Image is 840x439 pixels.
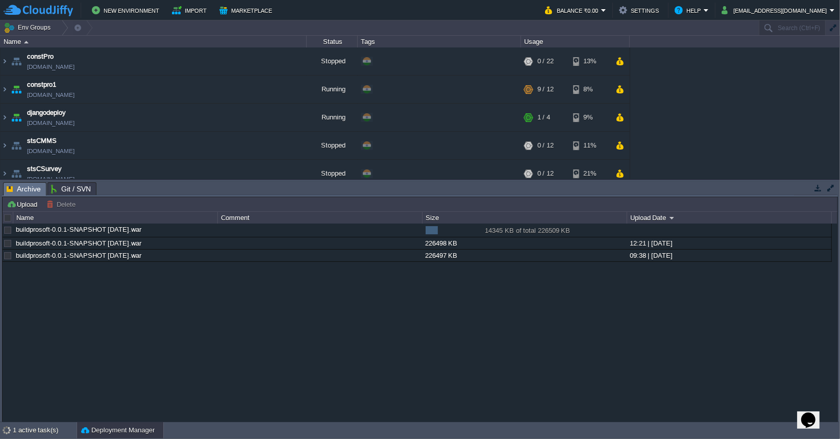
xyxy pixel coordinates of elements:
[46,200,79,209] button: Delete
[423,237,626,249] div: 226498 KB
[522,36,629,47] div: Usage
[4,4,73,17] img: CloudJiffy
[14,212,217,224] div: Name
[81,425,155,435] button: Deployment Manager
[27,174,75,184] a: [DOMAIN_NAME]
[1,104,9,131] img: AMDAwAAAACH5BAEAAAAALAAAAAABAAEAAAICRAEAOw==
[27,108,66,118] a: djangodeploy
[1,76,9,103] img: AMDAwAAAACH5BAEAAAAALAAAAAABAAEAAAICRAEAOw==
[797,398,830,429] iframe: chat widget
[537,104,550,131] div: 1 / 4
[537,160,554,187] div: 0 / 12
[13,224,217,235] div: buildprosoft-0.0.1-SNAPSHOT [DATE].war
[92,4,162,16] button: New Environment
[573,76,606,103] div: 8%
[1,36,306,47] div: Name
[307,132,358,159] div: Stopped
[9,76,23,103] img: AMDAwAAAACH5BAEAAAAALAAAAAABAAEAAAICRAEAOw==
[27,146,75,156] a: [DOMAIN_NAME]
[27,136,57,146] a: stsCMMS
[7,183,41,196] span: Archive
[619,4,662,16] button: Settings
[537,47,554,75] div: 0 / 22
[573,160,606,187] div: 21%
[1,132,9,159] img: AMDAwAAAACH5BAEAAAAALAAAAAABAAEAAAICRAEAOw==
[16,239,141,247] a: buildprosoft-0.0.1-SNAPSHOT [DATE].war
[218,212,422,224] div: Comment
[307,104,358,131] div: Running
[428,226,627,237] div: 14345 KB of total 226509 KB
[4,20,54,35] button: Env Groups
[627,237,831,249] div: 12:21 | [DATE]
[537,76,554,103] div: 9 / 12
[9,104,23,131] img: AMDAwAAAACH5BAEAAAAALAAAAAABAAEAAAICRAEAOw==
[307,36,357,47] div: Status
[172,4,210,16] button: Import
[27,52,54,62] a: constPro
[1,160,9,187] img: AMDAwAAAACH5BAEAAAAALAAAAAABAAEAAAICRAEAOw==
[9,47,23,75] img: AMDAwAAAACH5BAEAAAAALAAAAAABAAEAAAICRAEAOw==
[358,36,521,47] div: Tags
[16,252,141,259] a: buildprosoft-0.0.1-SNAPSHOT [DATE].war
[573,47,606,75] div: 13%
[537,132,554,159] div: 0 / 12
[27,80,56,90] a: constpro1
[722,4,830,16] button: [EMAIL_ADDRESS][DOMAIN_NAME]
[51,183,91,195] span: Git / SVN
[9,160,23,187] img: AMDAwAAAACH5BAEAAAAALAAAAAABAAEAAAICRAEAOw==
[627,250,831,261] div: 09:38 | [DATE]
[428,227,627,238] div: 14345 KB of total 226509 KB
[7,200,40,209] button: Upload
[9,132,23,159] img: AMDAwAAAACH5BAEAAAAALAAAAAABAAEAAAICRAEAOw==
[307,160,358,187] div: Stopped
[423,212,627,224] div: Size
[675,4,704,16] button: Help
[1,47,9,75] img: AMDAwAAAACH5BAEAAAAALAAAAAABAAEAAAICRAEAOw==
[24,41,29,43] img: AMDAwAAAACH5BAEAAAAALAAAAAABAAEAAAICRAEAOw==
[219,4,275,16] button: Marketplace
[27,90,75,100] a: [DOMAIN_NAME]
[27,62,75,72] a: [DOMAIN_NAME]
[573,132,606,159] div: 11%
[307,47,358,75] div: Stopped
[545,4,601,16] button: Balance ₹0.00
[628,212,831,224] div: Upload Date
[307,76,358,103] div: Running
[423,250,626,261] div: 226497 KB
[13,422,77,438] div: 1 active task(s)
[573,104,606,131] div: 9%
[27,164,62,174] a: stsCSurvey
[27,118,75,128] a: [DOMAIN_NAME]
